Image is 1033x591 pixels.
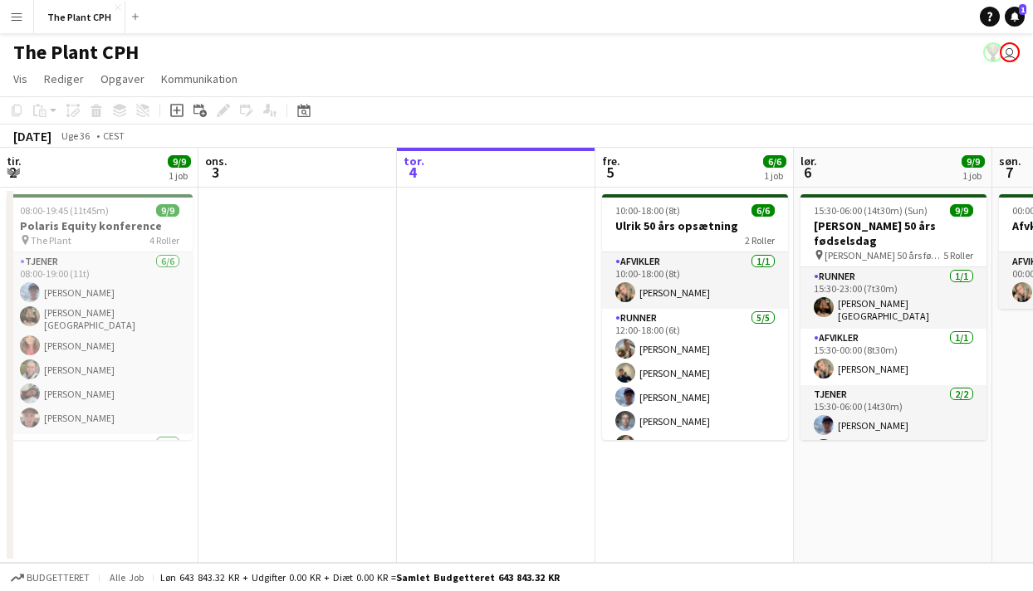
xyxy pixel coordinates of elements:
[161,71,237,86] span: Kommunikation
[1005,7,1025,27] a: 1
[751,204,775,217] span: 6/6
[602,218,788,233] h3: Ulrik 50 års opsætning
[7,218,193,233] h3: Polaris Equity konference
[8,569,92,587] button: Budgetteret
[55,129,96,142] span: Uge 36
[13,40,139,65] h1: The Plant CPH
[34,1,125,33] button: The Plant CPH
[4,163,22,182] span: 2
[602,154,620,169] span: fre.
[745,234,775,247] span: 2 Roller
[13,71,27,86] span: Vis
[401,163,424,182] span: 4
[7,154,22,169] span: tir.
[800,194,986,440] app-job-card: 15:30-06:00 (14t30m) (Sun)9/9[PERSON_NAME] 50 års fødselsdag [PERSON_NAME] 50 års fødselsdag5 Rol...
[800,329,986,385] app-card-role: Afvikler1/115:30-00:00 (8t30m)[PERSON_NAME]
[13,128,51,144] div: [DATE]
[962,169,984,182] div: 1 job
[943,249,973,261] span: 5 Roller
[31,234,71,247] span: The Plant
[600,163,620,182] span: 5
[20,204,109,217] span: 08:00-19:45 (11t45m)
[602,309,788,462] app-card-role: Runner5/512:00-18:00 (6t)[PERSON_NAME][PERSON_NAME][PERSON_NAME][PERSON_NAME][PERSON_NAME]
[764,169,786,182] div: 1 job
[404,154,424,169] span: tor.
[7,194,193,440] app-job-card: 08:00-19:45 (11t45m)9/9Polaris Equity konference The Plant4 RollerTjener6/608:00-19:00 (11t)[PERS...
[149,234,179,247] span: 4 Roller
[396,571,560,584] span: Samlet budgetteret 643 843.32 KR
[800,154,817,169] span: lør.
[7,68,34,90] a: Vis
[94,68,151,90] a: Opgaver
[100,71,144,86] span: Opgaver
[156,204,179,217] span: 9/9
[602,194,788,440] app-job-card: 10:00-18:00 (8t)6/6Ulrik 50 års opsætning2 RollerAfvikler1/110:00-18:00 (8t)[PERSON_NAME]Runner5/...
[168,155,191,168] span: 9/9
[205,154,228,169] span: ons.
[1000,42,1020,62] app-user-avatar: Magnus Pedersen
[37,68,91,90] a: Rediger
[999,154,1021,169] span: søn.
[103,129,125,142] div: CEST
[950,204,973,217] span: 9/9
[44,71,84,86] span: Rediger
[1019,4,1026,15] span: 1
[798,163,817,182] span: 6
[814,204,928,217] span: 15:30-06:00 (14t30m) (Sun)
[615,204,680,217] span: 10:00-18:00 (8t)
[763,155,786,168] span: 6/6
[160,571,560,584] div: Løn 643 843.32 KR + Udgifter 0.00 KR + Diæt 0.00 KR =
[602,252,788,309] app-card-role: Afvikler1/110:00-18:00 (8t)[PERSON_NAME]
[203,163,228,182] span: 3
[996,163,1021,182] span: 7
[800,385,986,466] app-card-role: Tjener2/215:30-06:00 (14t30m)[PERSON_NAME]
[27,572,90,584] span: Budgetteret
[983,42,1003,62] app-user-avatar: Nanna Rørhøj
[169,169,190,182] div: 1 job
[154,68,244,90] a: Kommunikation
[800,267,986,329] app-card-role: Runner1/115:30-23:00 (7t30m)[PERSON_NAME][GEOGRAPHIC_DATA]
[106,571,146,584] span: Alle job
[7,434,193,491] app-card-role: Afvikler1/1
[800,218,986,248] h3: [PERSON_NAME] 50 års fødselsdag
[962,155,985,168] span: 9/9
[825,249,943,261] span: [PERSON_NAME] 50 års fødselsdag
[7,252,193,434] app-card-role: Tjener6/608:00-19:00 (11t)[PERSON_NAME][PERSON_NAME][GEOGRAPHIC_DATA][PERSON_NAME][PERSON_NAME][P...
